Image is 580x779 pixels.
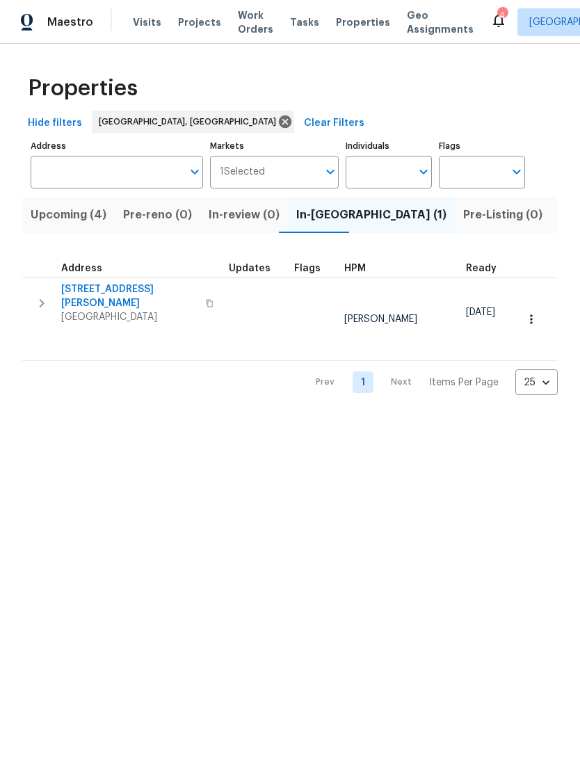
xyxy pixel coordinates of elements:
[92,111,294,133] div: [GEOGRAPHIC_DATA], [GEOGRAPHIC_DATA]
[61,264,102,273] span: Address
[185,162,204,182] button: Open
[61,282,197,310] span: [STREET_ADDRESS][PERSON_NAME]
[466,307,495,317] span: [DATE]
[209,205,280,225] span: In-review (0)
[303,369,558,395] nav: Pagination Navigation
[133,15,161,29] span: Visits
[229,264,271,273] span: Updates
[31,205,106,225] span: Upcoming (4)
[294,264,321,273] span: Flags
[429,376,499,389] p: Items Per Page
[220,166,265,178] span: 1 Selected
[439,142,525,150] label: Flags
[497,8,507,22] div: 4
[28,115,82,132] span: Hide filters
[466,264,497,273] span: Ready
[123,205,192,225] span: Pre-reno (0)
[22,111,88,136] button: Hide filters
[407,8,474,36] span: Geo Assignments
[47,15,93,29] span: Maestro
[515,364,558,401] div: 25
[304,115,364,132] span: Clear Filters
[296,205,446,225] span: In-[GEOGRAPHIC_DATA] (1)
[463,205,542,225] span: Pre-Listing (0)
[344,314,417,324] span: [PERSON_NAME]
[414,162,433,182] button: Open
[466,264,509,273] div: Earliest renovation start date (first business day after COE or Checkout)
[346,142,432,150] label: Individuals
[507,162,526,182] button: Open
[28,81,138,95] span: Properties
[31,142,203,150] label: Address
[178,15,221,29] span: Projects
[238,8,273,36] span: Work Orders
[210,142,339,150] label: Markets
[298,111,370,136] button: Clear Filters
[336,15,390,29] span: Properties
[344,264,366,273] span: HPM
[290,17,319,27] span: Tasks
[99,115,282,129] span: [GEOGRAPHIC_DATA], [GEOGRAPHIC_DATA]
[61,310,197,324] span: [GEOGRAPHIC_DATA]
[353,371,373,393] a: Goto page 1
[321,162,340,182] button: Open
